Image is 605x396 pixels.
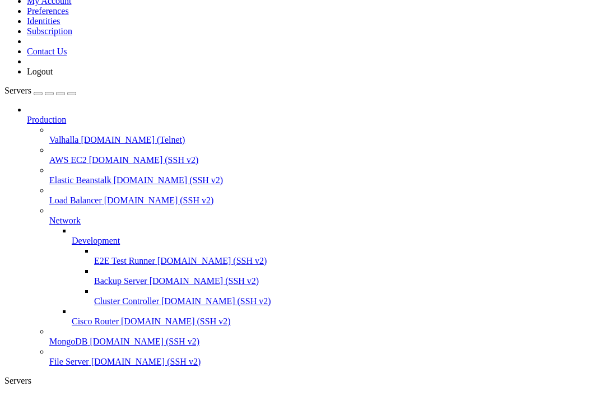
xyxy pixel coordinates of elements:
span: obstructed by the trees. [4,228,112,237]
span: south - The cypress forest seems quite large stretching out to the south. You [4,265,350,275]
span: Standing at the very top of a hill in the cypress forest you have [4,191,296,201]
a: Cisco Router [DOMAIN_NAME] (SSH v2) [72,316,601,327]
li: AWS EC2 [DOMAIN_NAME] (SSH v2) [49,145,601,165]
a: Servers [4,86,76,95]
a: MongoDB [DOMAIN_NAME] (SSH v2) [49,337,601,347]
a: AWS EC2 [DOMAIN_NAME] (SSH v2) [49,155,601,165]
span: [DOMAIN_NAME] (SSH v2) [150,276,259,286]
span: at the top of the hill you would not be able to see this section as it is almost [4,107,363,117]
a: E2E Test Runner [DOMAIN_NAME] (SSH v2) [94,256,601,266]
li: File Server [DOMAIN_NAME] (SSH v2) [49,347,601,367]
a: Production [27,115,601,125]
li: E2E Test Runner [DOMAIN_NAME] (SSH v2) [94,246,601,266]
span: massive wall of sandstone [PERSON_NAME] and geologic formations in reds and golds. A [4,125,381,135]
span: As you look up to the south you take note of the impressive horizontally [4,23,327,32]
span: AWS EC2 [49,155,87,165]
span: u [67,172,72,181]
li: Cisco Router [DOMAIN_NAME] (SSH v2) [72,306,601,327]
span: [DOMAIN_NAME] (SSH v2) [157,256,267,265]
span: Valhalla [49,135,78,145]
a: Elastic Beanstalk [DOMAIN_NAME] (SSH v2) [49,175,601,185]
span: n [67,79,72,88]
span: 107m/193e/44h> [4,312,67,322]
a: Subscription [27,26,72,36]
span: stable is to the north. A path leads down the hill but the view is [4,218,300,228]
li: Production [27,105,601,367]
span: with millenia-aged formations. [4,144,139,153]
a: Load Balancer [DOMAIN_NAME] (SSH v2) [49,195,601,206]
li: Cluster Controller [DOMAIN_NAME] (SSH v2) [94,286,601,306]
span: few steps to the south you could come right up to the wall and come in contact [4,135,354,145]
span: Cisco Router [72,316,119,326]
span: Development [72,236,120,245]
li: MongoDB [DOMAIN_NAME] (SSH v2) [49,327,601,347]
span: Elastic Beanstalk [49,175,111,185]
a: Development [72,236,601,246]
div: (15, 33) [75,312,80,322]
span: [DOMAIN_NAME] (SSH v2) [89,155,199,165]
span: Backup Server [94,276,147,286]
span: gold, ocre, and tan. The protrusion directly in front of you contains cracks [4,42,345,52]
span: 107m/196e/44h> [4,79,67,88]
span: that almost create the outline of rectangle. [4,51,202,60]
a: Cluster Controller [DOMAIN_NAME] (SSH v2) [94,296,601,306]
span: notice [4,274,31,284]
span: 107m/195e/44h> [4,172,67,181]
span: [DOMAIN_NAME] (SSH v2) [104,195,214,205]
span: completely obstructed by the trees, however standing here to your south is a [4,117,345,126]
li: Load Balancer [DOMAIN_NAME] (SSH v2) [49,185,601,206]
span: o [72,256,76,265]
span: a magnificent view. The hill is just tall enough for you to peek above the [4,200,336,209]
span: [DOMAIN_NAME] (SSH v2) [121,316,231,326]
span: [DOMAIN_NAME] (SSH v2) [161,296,271,306]
span: File Server [49,357,89,366]
span: o [76,256,81,265]
span: Network [49,216,81,225]
a: Contact Us [27,46,67,56]
span: 107m/193e/44h> [4,256,67,265]
span: You are standing in the shadow of a wall of massive sandstone rock [PERSON_NAME]. [4,14,367,24]
span: Exits: north, south, west, down [4,237,148,247]
span: a clearing further south and a strange greenish light in a southeast [4,284,309,293]
span: You find yourself looking up a massive hill in [GEOGRAPHIC_DATA] forest. When standing [4,97,390,107]
li: Valhalla [DOMAIN_NAME] (Telnet) [49,125,601,145]
a: Identities [27,16,61,26]
a: Logout [27,67,53,76]
span: Exits: south, up [4,153,81,163]
li: Backup Server [DOMAIN_NAME] (SSH v2) [94,266,601,286]
div: Servers [4,376,601,386]
span: At the base of natural rock [PERSON_NAME] [4,4,188,14]
span: [DOMAIN_NAME] (Telnet) [81,135,185,145]
span: l [67,256,72,265]
span: varigated peaks, valleys, and indentations that are colored in stripes of red, [4,32,354,42]
li: Elastic Beanstalk [DOMAIN_NAME] (SSH v2) [49,165,601,185]
span: Servers [4,86,31,95]
span: tree crowns of the cypress trees. [GEOGRAPHIC_DATA] is just west of here and a [4,209,354,219]
span: [DOMAIN_NAME] (SSH v2) [91,357,201,366]
span: E2E Test Runner [94,256,155,265]
span: Load Balancer [49,195,102,205]
li: Network [49,206,601,327]
span: Production [27,115,66,124]
a: Network [49,216,601,226]
span: Cluster Controller [94,296,159,306]
span: Exits: north, south [4,60,94,70]
span: Outside [GEOGRAPHIC_DATA] [4,88,117,98]
span: [DOMAIN_NAME] (SSH v2) [90,337,199,346]
a: Preferences [27,6,69,16]
span: k [81,256,85,265]
span: direction. [4,293,49,302]
li: Development [72,226,601,306]
span: MongoDB [49,337,87,346]
a: Backup Server [DOMAIN_NAME] (SSH v2) [94,276,601,286]
span: Top of Hill [4,181,54,191]
span: [DOMAIN_NAME] (SSH v2) [114,175,224,185]
span: s [90,256,94,265]
a: Valhalla [DOMAIN_NAME] (Telnet) [49,135,601,145]
a: File Server [DOMAIN_NAME] (SSH v2) [49,357,601,367]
